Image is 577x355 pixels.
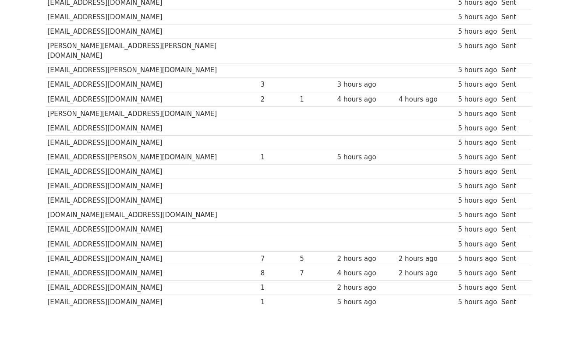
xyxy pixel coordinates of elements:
td: [EMAIL_ADDRESS][DOMAIN_NAME] [46,136,258,150]
div: 5 hours ago [458,225,497,235]
td: [EMAIL_ADDRESS][DOMAIN_NAME] [46,251,258,266]
td: [EMAIL_ADDRESS][DOMAIN_NAME] [46,121,258,135]
td: Sent [499,24,527,39]
div: 5 hours ago [458,254,497,264]
div: 5 hours ago [458,12,497,22]
div: 2 hours ago [399,268,454,278]
td: [EMAIL_ADDRESS][DOMAIN_NAME] [46,24,258,39]
td: [EMAIL_ADDRESS][DOMAIN_NAME] [46,77,258,92]
div: 2 hours ago [337,283,394,293]
div: 5 hours ago [458,181,497,191]
td: Sent [499,136,527,150]
td: Sent [499,295,527,309]
td: [EMAIL_ADDRESS][DOMAIN_NAME] [46,266,258,280]
td: Sent [499,165,527,179]
div: 5 hours ago [458,95,497,105]
div: 5 hours ago [458,167,497,177]
td: Sent [499,222,527,237]
div: 5 hours ago [458,239,497,250]
td: Sent [499,266,527,280]
div: 2 [261,95,296,105]
td: [EMAIL_ADDRESS][DOMAIN_NAME] [46,179,258,193]
div: 3 [261,80,296,90]
div: 5 hours ago [458,41,497,51]
div: 4 hours ago [337,268,394,278]
td: Sent [499,10,527,24]
div: 5 hours ago [458,297,497,307]
td: [DOMAIN_NAME][EMAIL_ADDRESS][DOMAIN_NAME] [46,208,258,222]
td: [EMAIL_ADDRESS][PERSON_NAME][DOMAIN_NAME] [46,150,258,165]
div: 5 hours ago [458,123,497,134]
div: 7 [300,268,333,278]
div: 1 [261,283,296,293]
td: [EMAIL_ADDRESS][DOMAIN_NAME] [46,165,258,179]
div: 5 hours ago [458,196,497,206]
td: [PERSON_NAME][EMAIL_ADDRESS][DOMAIN_NAME] [46,106,258,121]
td: [PERSON_NAME][EMAIL_ADDRESS][PERSON_NAME][DOMAIN_NAME] [46,39,258,63]
div: 5 [300,254,333,264]
td: [EMAIL_ADDRESS][DOMAIN_NAME] [46,237,258,251]
td: [EMAIL_ADDRESS][PERSON_NAME][DOMAIN_NAME] [46,63,258,77]
div: 5 hours ago [458,210,497,220]
div: 5 hours ago [458,109,497,119]
td: Sent [499,237,527,251]
td: Sent [499,121,527,135]
td: Sent [499,39,527,63]
td: [EMAIL_ADDRESS][DOMAIN_NAME] [46,222,258,237]
div: 3 hours ago [337,80,394,90]
div: 1 [261,152,296,162]
div: 5 hours ago [458,268,497,278]
div: 4 hours ago [337,95,394,105]
td: Sent [499,251,527,266]
div: 5 hours ago [337,152,394,162]
td: Sent [499,208,527,222]
div: 5 hours ago [458,80,497,90]
div: 5 hours ago [337,297,394,307]
td: Sent [499,92,527,106]
div: 5 hours ago [458,27,497,37]
td: [EMAIL_ADDRESS][DOMAIN_NAME] [46,281,258,295]
div: 5 hours ago [458,138,497,148]
div: 2 hours ago [337,254,394,264]
td: Sent [499,150,527,165]
div: 1 [261,297,296,307]
td: Sent [499,63,527,77]
td: Sent [499,193,527,208]
td: Sent [499,106,527,121]
td: [EMAIL_ADDRESS][DOMAIN_NAME] [46,193,258,208]
div: 2 hours ago [399,254,454,264]
div: 5 hours ago [458,65,497,75]
td: [EMAIL_ADDRESS][DOMAIN_NAME] [46,10,258,24]
td: Sent [499,77,527,92]
iframe: Chat Widget [533,313,577,355]
td: Sent [499,179,527,193]
div: 1 [300,95,333,105]
div: 7 [261,254,296,264]
div: 5 hours ago [458,283,497,293]
div: 8 [261,268,296,278]
td: [EMAIL_ADDRESS][DOMAIN_NAME] [46,295,258,309]
td: Sent [499,281,527,295]
div: 5 hours ago [458,152,497,162]
div: 4 hours ago [399,95,454,105]
td: [EMAIL_ADDRESS][DOMAIN_NAME] [46,92,258,106]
